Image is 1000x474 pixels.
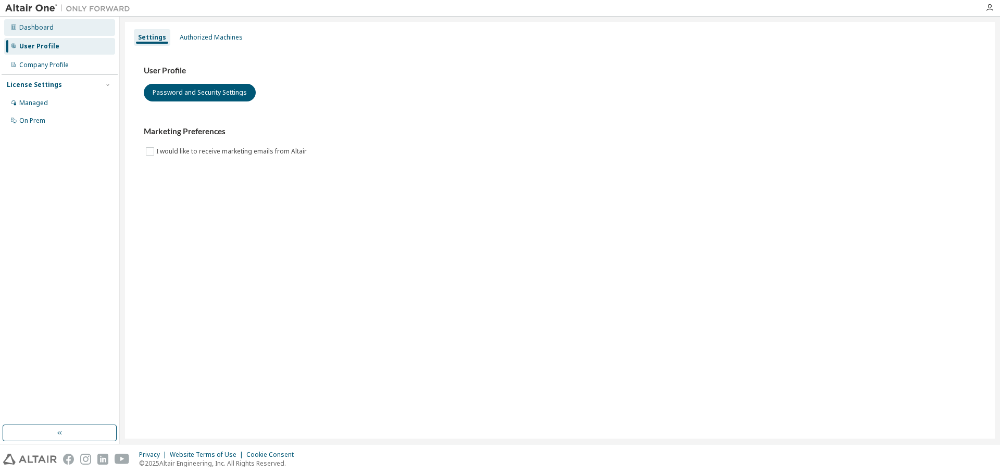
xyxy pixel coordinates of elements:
label: I would like to receive marketing emails from Altair [156,145,309,158]
div: On Prem [19,117,45,125]
div: Cookie Consent [246,451,300,459]
img: linkedin.svg [97,454,108,465]
h3: Marketing Preferences [144,126,976,137]
button: Password and Security Settings [144,84,256,101]
div: Dashboard [19,23,54,32]
div: Website Terms of Use [170,451,246,459]
img: Altair One [5,3,135,14]
p: © 2025 Altair Engineering, Inc. All Rights Reserved. [139,459,300,468]
div: User Profile [19,42,59,50]
div: License Settings [7,81,62,89]
img: altair_logo.svg [3,454,57,465]
img: instagram.svg [80,454,91,465]
div: Privacy [139,451,170,459]
div: Settings [138,33,166,42]
div: Authorized Machines [180,33,243,42]
h3: User Profile [144,66,976,76]
img: youtube.svg [115,454,130,465]
div: Managed [19,99,48,107]
div: Company Profile [19,61,69,69]
img: facebook.svg [63,454,74,465]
